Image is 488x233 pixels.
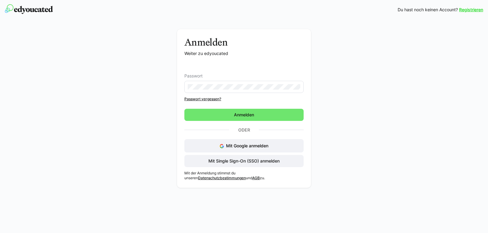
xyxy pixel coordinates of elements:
span: Mit Single Sign-On (SSO) anmelden [207,158,281,164]
img: edyoucated [5,4,53,14]
a: Passwort vergessen? [184,97,304,101]
p: Mit der Anmeldung stimmst du unseren und zu. [184,171,304,180]
button: Anmelden [184,109,304,121]
a: Registrieren [459,7,483,13]
button: Mit Google anmelden [184,139,304,152]
a: Datenschutzbestimmungen [198,176,246,180]
a: AGB [252,176,260,180]
span: Mit Google anmelden [226,143,268,148]
button: Mit Single Sign-On (SSO) anmelden [184,155,304,167]
span: Passwort [184,74,203,78]
span: Du hast noch keinen Account? [398,7,458,13]
p: Oder [229,126,259,134]
p: Weiter zu edyoucated [184,50,304,57]
h3: Anmelden [184,36,304,48]
span: Anmelden [233,112,255,118]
